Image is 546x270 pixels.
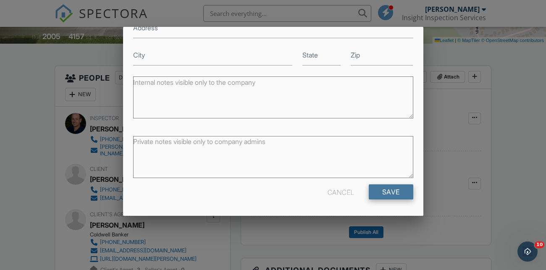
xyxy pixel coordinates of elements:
[369,184,413,199] input: Save
[133,137,265,146] label: Private notes visible only to company admins
[328,184,354,199] div: Cancel
[535,241,544,248] span: 10
[351,50,360,60] label: Zip
[133,50,145,60] label: City
[133,78,255,87] label: Internal notes visible only to the company
[133,23,158,32] label: Address
[302,50,318,60] label: State
[517,241,538,262] iframe: Intercom live chat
